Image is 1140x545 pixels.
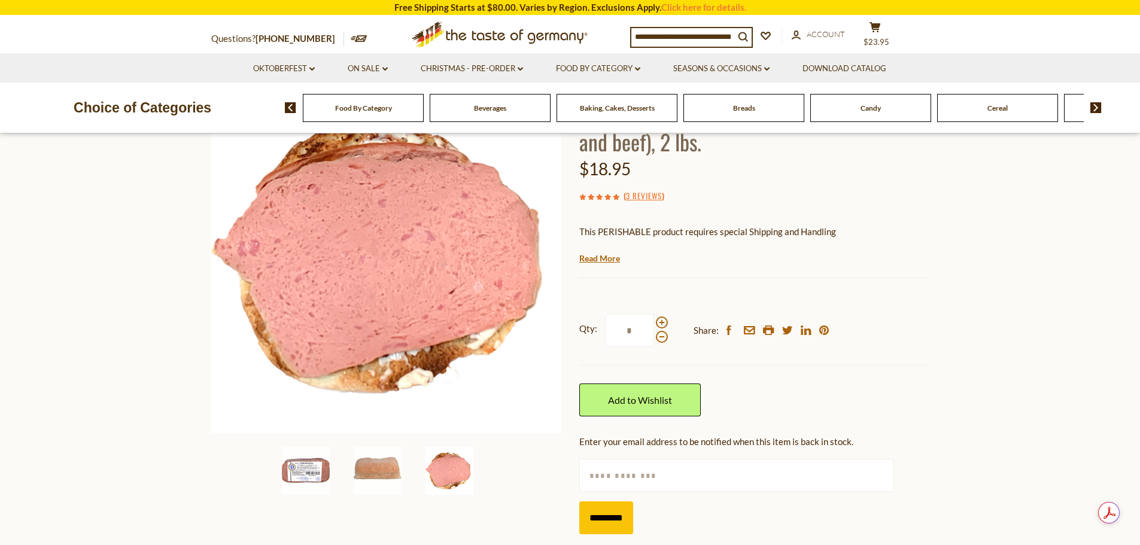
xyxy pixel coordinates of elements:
[211,83,561,433] img: Stiglmeier Bavarian-style Leberkaese (pork and beef), 2 lbs.
[579,159,631,179] span: $18.95
[285,102,296,113] img: previous arrow
[211,31,344,47] p: Questions?
[864,37,889,47] span: $23.95
[421,62,523,75] a: Christmas - PRE-ORDER
[425,447,473,495] img: Stiglmeier Bavarian-style Leberkaese (pork and beef), 2 lbs.
[605,314,654,347] input: Qty:
[673,62,770,75] a: Seasons & Occasions
[354,447,402,495] img: Stiglmeier Bavarian-style Leberkaese (pork and beef), 2 lbs.
[282,447,330,495] img: Stiglmeier Bavarian-style Leberkaese (pork and beef), 2 lbs.
[802,62,886,75] a: Download Catalog
[624,190,664,202] span: ( )
[579,321,597,336] strong: Qty:
[733,103,755,112] a: Breads
[256,33,335,44] a: [PHONE_NUMBER]
[626,190,662,203] a: 3 Reviews
[579,252,620,264] a: Read More
[591,248,929,263] li: We will ship this product in heat-protective packaging and ice.
[556,62,640,75] a: Food By Category
[1090,102,1102,113] img: next arrow
[579,224,929,239] p: This PERISHABLE product requires special Shipping and Handling
[861,103,881,112] a: Candy
[807,29,845,39] span: Account
[792,28,845,41] a: Account
[579,434,929,449] div: Enter your email address to be notified when this item is back in stock.
[335,103,392,112] a: Food By Category
[858,22,893,51] button: $23.95
[661,2,746,13] a: Click here for details.
[348,62,388,75] a: On Sale
[474,103,506,112] a: Beverages
[253,62,315,75] a: Oktoberfest
[694,323,719,338] span: Share:
[580,103,655,112] a: Baking, Cakes, Desserts
[579,383,701,416] a: Add to Wishlist
[987,103,1008,112] a: Cereal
